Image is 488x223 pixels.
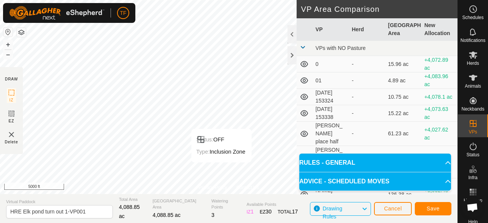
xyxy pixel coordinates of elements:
th: VP [313,18,349,41]
span: Animals [465,84,481,88]
span: Cancel [384,205,402,212]
span: EZ [9,118,14,124]
td: [DATE] 153324 [313,89,349,105]
p-accordion-header: RULES - GENERAL [299,154,451,172]
span: Drawing Rules [323,205,342,220]
div: - [352,93,382,101]
td: +4,027.72 ac [421,146,457,178]
span: [GEOGRAPHIC_DATA] Area [152,198,205,210]
div: - [352,130,382,138]
span: Herds [467,61,479,66]
div: IZ [247,208,254,216]
span: VPs [469,130,477,134]
img: VP [7,130,16,139]
span: TF [120,9,126,17]
span: RULES - GENERAL [299,158,355,167]
span: Total Area [119,196,146,203]
button: + [3,40,13,49]
p-accordion-header: ADVICE - SCHEDULED MOVES [299,172,451,191]
td: [DATE] 153338 [313,105,349,122]
span: Infra [468,175,477,180]
div: TOTAL [278,208,298,216]
button: – [3,50,13,59]
td: 10.75 ac [385,89,421,105]
div: - [352,109,382,117]
div: OFF [196,135,246,144]
h2: VP Area Comparison [301,5,457,14]
span: Neckbands [461,107,484,111]
button: Map Layers [17,28,26,37]
span: 30 [266,209,272,215]
td: [PERSON_NAME] place half [313,122,349,146]
td: 61.13 ac [385,146,421,178]
th: [GEOGRAPHIC_DATA] Area [385,18,421,41]
td: +4,083.96 ac [421,72,457,89]
span: IZ [10,97,14,103]
span: Available Points [247,201,298,208]
span: 4,088.85 ac [119,204,140,219]
img: Gallagher Logo [9,6,104,20]
span: 1 [250,209,254,215]
td: 4.89 ac [385,72,421,89]
th: Herd [349,18,385,41]
td: 01 [313,72,349,89]
td: +4,072.89 ac [421,56,457,72]
a: Privacy Policy [199,184,227,191]
button: Cancel [374,202,412,215]
td: +4,073.63 ac [421,105,457,122]
a: Contact Us [236,184,259,191]
td: +4,027.62 ac [421,122,457,146]
div: - [352,77,382,85]
span: 17 [292,209,298,215]
span: Schedules [462,15,483,20]
div: EZ [260,208,271,216]
button: Reset Map [3,27,13,37]
span: ADVICE - SCHEDULED MOVES [299,177,389,186]
td: +4,078.1 ac [421,89,457,105]
div: DRAW [5,76,18,82]
div: - [352,60,382,68]
label: Type: [196,149,210,155]
span: Delete [5,139,18,145]
span: Virtual Paddock [6,199,113,205]
span: 3 [212,212,215,218]
td: [PERSON_NAME] place south 3 [313,146,349,178]
span: Save [427,205,440,212]
span: Notifications [461,38,485,43]
span: 4,088.85 ac [152,212,180,218]
td: 0 [313,56,349,72]
th: New Allocation [421,18,457,41]
div: Inclusion Zone [196,147,246,156]
td: 15.96 ac [385,56,421,72]
span: Status [466,152,479,157]
span: VPs with NO Pasture [316,45,366,51]
td: 15.22 ac [385,105,421,122]
td: 61.23 ac [385,122,421,146]
a: Open chat [462,197,483,218]
span: Watering Points [212,198,241,210]
button: Save [415,202,451,215]
span: Heatmap [464,198,482,203]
